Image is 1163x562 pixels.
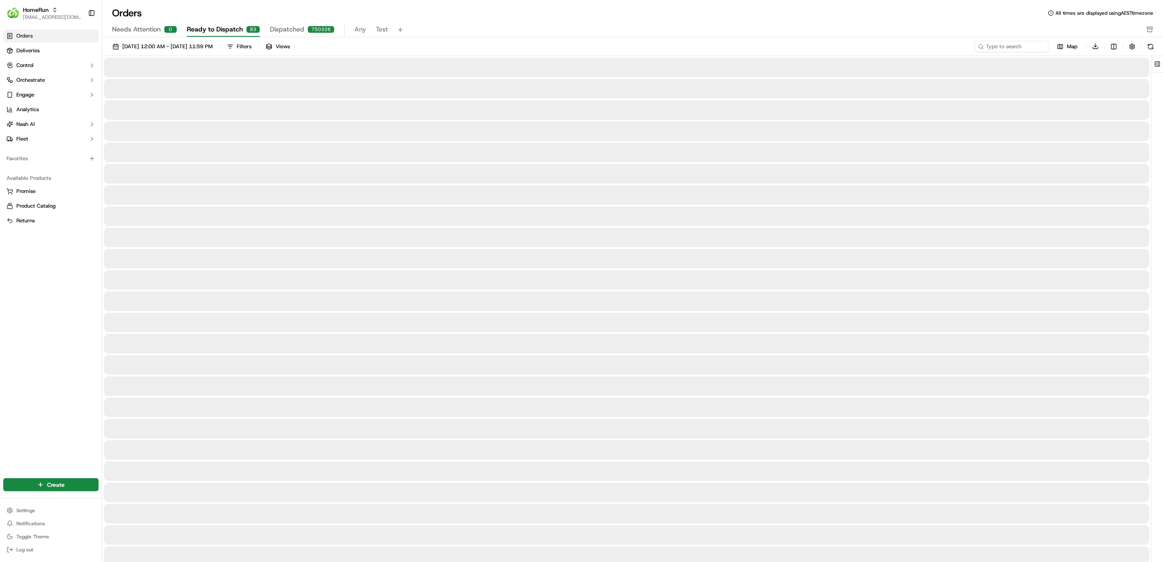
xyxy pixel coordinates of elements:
[8,141,21,154] img: Masood Aslam
[3,132,99,146] button: Fleet
[3,199,99,213] button: Product Catalog
[68,149,71,155] span: •
[8,33,149,46] p: Welcome 👋
[37,86,112,93] div: We're available if you need us!
[3,172,99,185] div: Available Products
[270,25,304,34] span: Dispatched
[16,183,63,191] span: Knowledge Base
[21,53,147,61] input: Got a question? Start typing here...
[81,203,99,209] span: Pylon
[3,531,99,542] button: Toggle Theme
[5,179,66,194] a: 📗Knowledge Base
[8,106,55,113] div: Past conversations
[187,25,243,34] span: Ready to Dispatch
[72,127,89,133] span: [DATE]
[16,217,35,224] span: Returns
[16,47,40,54] span: Deliveries
[8,184,15,190] div: 📗
[3,185,99,198] button: Promise
[308,26,335,33] div: 750326
[975,41,1048,52] input: Type to search
[23,14,81,20] button: [EMAIL_ADDRESS][DOMAIN_NAME]
[16,507,35,514] span: Settings
[3,44,99,57] a: Deliveries
[77,183,131,191] span: API Documentation
[3,74,99,87] button: Orchestrate
[16,62,34,69] span: Control
[3,544,99,555] button: Log out
[16,121,35,128] span: Nash AI
[16,76,45,84] span: Orchestrate
[58,202,99,209] a: Powered byPylon
[7,188,95,195] a: Promise
[262,41,294,52] button: Views
[7,202,95,210] a: Product Catalog
[16,106,39,113] span: Analytics
[23,6,49,14] button: HomeRun
[223,41,255,52] button: Filters
[237,43,251,50] div: Filters
[66,179,135,194] a: 💻API Documentation
[16,91,34,99] span: Engage
[16,135,28,143] span: Fleet
[3,118,99,131] button: Nash AI
[16,149,23,156] img: 1736555255976-a54dd68f-1ca7-489b-9aae-adbdc363a1c4
[47,481,65,489] span: Create
[109,41,216,52] button: [DATE] 12:00 AM - [DATE] 11:59 PM
[3,505,99,516] button: Settings
[7,217,95,224] a: Returns
[3,152,99,165] div: Favorites
[3,29,99,43] a: Orders
[8,78,23,93] img: 1736555255976-a54dd68f-1ca7-489b-9aae-adbdc363a1c4
[3,214,99,227] button: Returns
[276,43,290,50] span: Views
[16,533,49,540] span: Toggle Theme
[112,7,142,20] h1: Orders
[16,127,23,134] img: 1736555255976-a54dd68f-1ca7-489b-9aae-adbdc363a1c4
[112,25,161,34] span: Needs Attention
[3,478,99,491] button: Create
[16,32,33,40] span: Orders
[37,78,134,86] div: Start new chat
[376,25,388,34] span: Test
[8,8,25,25] img: Nash
[3,518,99,529] button: Notifications
[3,103,99,116] a: Analytics
[68,127,71,133] span: •
[3,3,85,23] button: HomeRunHomeRun[EMAIL_ADDRESS][DOMAIN_NAME]
[122,43,213,50] span: [DATE] 12:00 AM - [DATE] 11:59 PM
[1145,41,1156,52] button: Refresh
[3,88,99,101] button: Engage
[164,26,177,33] div: 0
[25,127,66,133] span: [PERSON_NAME]
[16,520,45,527] span: Notifications
[17,78,32,93] img: 6896339556228_8d8ce7a9af23287cc65f_72.jpg
[355,25,366,34] span: Any
[1055,10,1153,16] span: All times are displayed using AEST timezone
[16,546,33,553] span: Log out
[127,105,149,114] button: See all
[25,149,66,155] span: [PERSON_NAME]
[72,149,89,155] span: [DATE]
[1067,43,1078,50] span: Map
[16,188,36,195] span: Promise
[7,7,20,20] img: HomeRun
[139,81,149,90] button: Start new chat
[16,202,56,210] span: Product Catalog
[69,184,76,190] div: 💻
[3,59,99,72] button: Control
[1052,42,1083,51] button: Map
[8,119,21,132] img: Ben Goodger
[246,26,260,33] div: 83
